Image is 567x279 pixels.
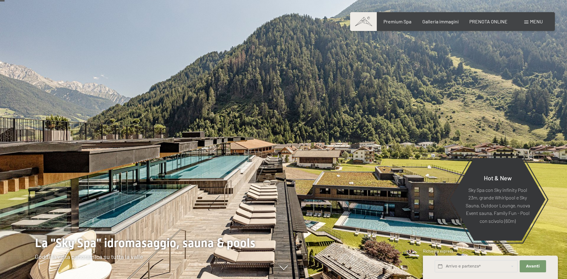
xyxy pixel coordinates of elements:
button: Avanti [520,260,546,273]
p: Sky Spa con Sky infinity Pool 23m, grande Whirlpool e Sky Sauna, Outdoor Lounge, nuova Event saun... [465,186,531,225]
a: PRENOTA ONLINE [469,19,508,24]
span: Hot & New [484,174,512,181]
span: Menu [530,19,543,24]
span: Avanti [526,264,540,269]
a: Premium Spa [383,19,411,24]
a: Hot & New Sky Spa con Sky infinity Pool 23m, grande Whirlpool e Sky Sauna, Outdoor Lounge, nuova ... [450,158,546,241]
a: Galleria immagini [422,19,459,24]
span: Richiesta express [423,249,453,253]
